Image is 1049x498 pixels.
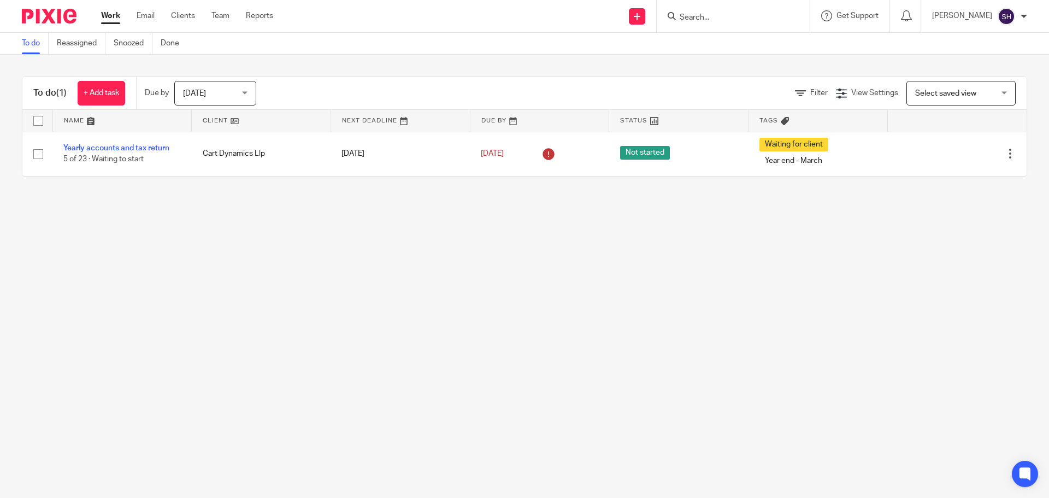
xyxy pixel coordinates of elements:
h1: To do [33,87,67,99]
td: Cart Dynamics Llp [192,132,331,176]
a: Team [211,10,229,21]
a: Reports [246,10,273,21]
span: Not started [620,146,670,160]
a: Work [101,10,120,21]
p: [PERSON_NAME] [932,10,992,21]
input: Search [679,13,777,23]
span: Tags [759,118,778,124]
span: (1) [56,89,67,97]
a: Snoozed [114,33,152,54]
a: Reassigned [57,33,105,54]
span: [DATE] [183,90,206,97]
span: Select saved view [915,90,976,97]
img: Pixie [22,9,76,24]
a: Clients [171,10,195,21]
td: [DATE] [331,132,470,176]
span: Waiting for client [759,138,828,151]
span: Filter [810,89,828,97]
span: 5 of 23 · Waiting to start [63,156,144,163]
a: + Add task [78,81,125,106]
span: [DATE] [481,150,504,157]
a: Email [137,10,155,21]
img: svg%3E [998,8,1015,25]
span: Get Support [836,12,879,20]
a: Done [161,33,187,54]
p: Due by [145,87,169,98]
a: Yearly accounts and tax return [63,144,169,152]
a: To do [22,33,49,54]
span: Year end - March [759,154,828,168]
span: View Settings [851,89,898,97]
